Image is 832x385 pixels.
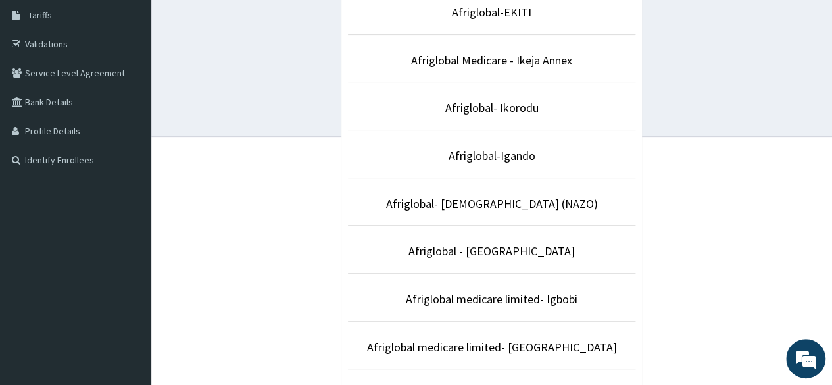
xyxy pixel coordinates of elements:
a: Afriglobal medicare limited- [GEOGRAPHIC_DATA] [367,340,617,355]
a: Afriglobal- [DEMOGRAPHIC_DATA] (NAZO) [386,196,598,211]
a: Afriglobal medicare limited- Igbobi [406,292,577,307]
a: Afriglobal Medicare - Ikeja Annex [411,53,572,68]
a: Afriglobal- Ikorodu [445,100,539,115]
a: Afriglobal-EKITI [452,5,531,20]
span: Tariffs [28,9,52,21]
a: Afriglobal - [GEOGRAPHIC_DATA] [408,244,575,259]
a: Afriglobal-Igando [449,148,535,163]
